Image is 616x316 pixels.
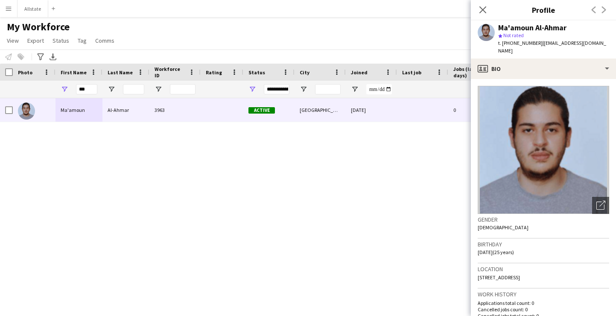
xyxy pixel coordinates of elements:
span: Last Name [108,69,133,76]
span: City [300,69,309,76]
button: Open Filter Menu [155,85,162,93]
a: Export [24,35,47,46]
button: Open Filter Menu [300,85,307,93]
button: Allstate [18,0,48,17]
span: Status [248,69,265,76]
span: Status [53,37,69,44]
div: Ma'amoun Al-Ahmar [498,24,566,32]
button: Open Filter Menu [61,85,68,93]
h3: Work history [478,290,609,298]
span: | [EMAIL_ADDRESS][DOMAIN_NAME] [498,40,606,54]
div: 3963 [149,98,201,122]
div: Bio [471,59,616,79]
img: Crew avatar or photo [478,86,609,214]
input: Last Name Filter Input [123,84,144,94]
span: Export [27,37,44,44]
h3: Location [478,265,609,273]
span: t. [PHONE_NUMBER] [498,40,543,46]
a: Status [49,35,73,46]
div: Open photos pop-in [592,197,609,214]
input: First Name Filter Input [76,84,97,94]
div: Al-Ahmar [102,98,149,122]
app-action-btn: Advanced filters [35,52,46,62]
span: Last job [402,69,421,76]
div: 0 [448,98,504,122]
span: Tag [78,37,87,44]
span: First Name [61,69,87,76]
button: Open Filter Menu [248,85,256,93]
app-action-btn: Export XLSX [48,52,58,62]
a: Comms [92,35,118,46]
img: Ma [18,102,35,120]
p: Applications total count: 0 [478,300,609,306]
span: [DATE] (25 years) [478,249,514,255]
span: [DEMOGRAPHIC_DATA] [478,224,528,231]
span: Photo [18,69,32,76]
p: Cancelled jobs count: 0 [478,306,609,313]
div: [DATE] [346,98,397,122]
span: [STREET_ADDRESS] [478,274,520,281]
span: My Workforce [7,20,70,33]
span: Jobs (last 90 days) [453,66,488,79]
span: Rating [206,69,222,76]
div: Ma'amoun [55,98,102,122]
input: Joined Filter Input [366,84,392,94]
a: View [3,35,22,46]
span: Workforce ID [155,66,185,79]
div: [GEOGRAPHIC_DATA] [295,98,346,122]
span: View [7,37,19,44]
input: Workforce ID Filter Input [170,84,196,94]
button: Open Filter Menu [351,85,359,93]
button: Open Filter Menu [108,85,115,93]
span: Active [248,107,275,114]
h3: Birthday [478,240,609,248]
h3: Profile [471,4,616,15]
span: Joined [351,69,368,76]
span: Comms [95,37,114,44]
h3: Gender [478,216,609,223]
input: City Filter Input [315,84,341,94]
span: Not rated [503,32,524,38]
a: Tag [74,35,90,46]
